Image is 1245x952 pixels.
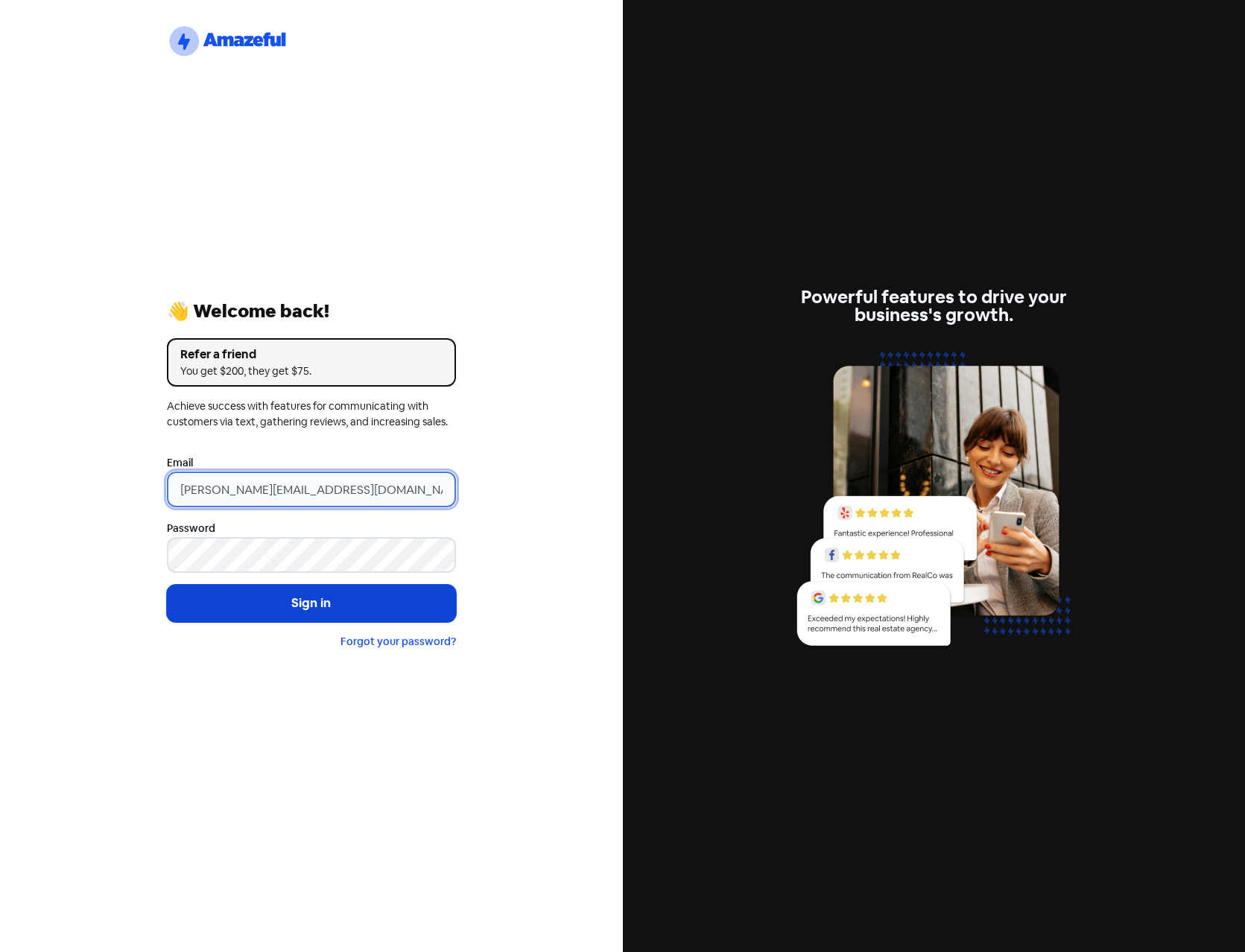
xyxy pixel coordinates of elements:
[167,472,456,507] input: Enter your email address...
[167,399,456,430] div: Achieve success with features for communicating with customers via text, gathering reviews, and i...
[167,585,456,622] button: Sign in
[180,346,443,364] div: Refer a friend
[340,635,456,648] a: Forgot your password?
[167,302,456,320] div: 👋 Welcome back!
[167,455,193,471] label: Email
[789,288,1078,324] div: Powerful features to drive your business's growth.
[789,342,1078,663] img: reviews
[167,521,215,536] label: Password
[180,364,443,379] div: You get $200, they get $75.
